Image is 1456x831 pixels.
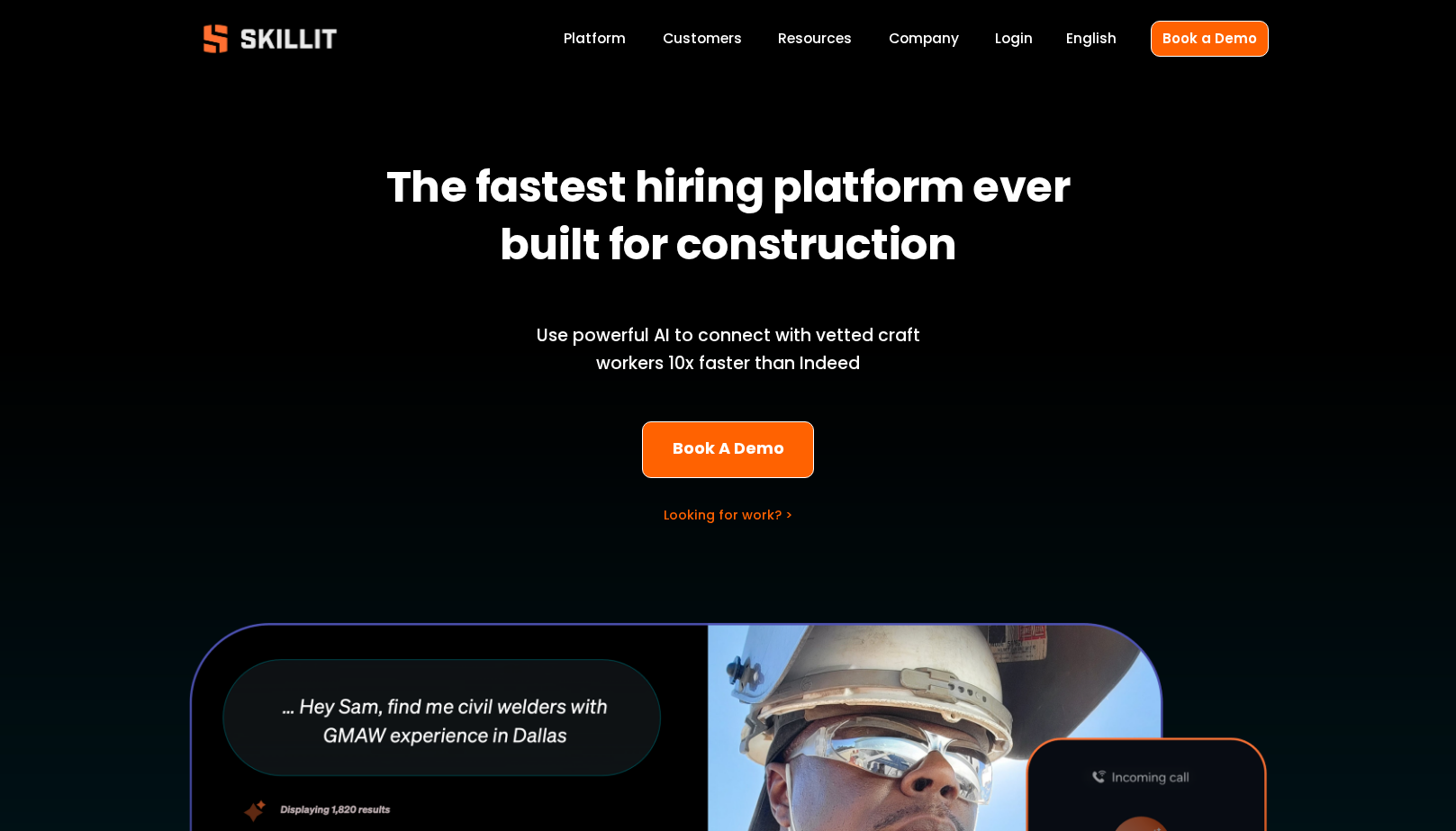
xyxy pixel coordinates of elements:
[995,27,1033,51] a: Login
[889,27,959,51] a: Company
[564,27,626,51] a: Platform
[188,12,352,66] img: Skillit
[1066,28,1117,49] span: English
[386,154,1079,285] strong: The fastest hiring platform ever built for construction
[506,322,951,377] p: Use powerful AI to connect with vetted craft workers 10x faster than Indeed
[642,421,814,478] a: Book A Demo
[778,28,852,49] span: Resources
[664,506,792,524] a: Looking for work? >
[778,27,852,51] a: folder dropdown
[663,27,742,51] a: Customers
[1066,27,1117,51] div: language picker
[1151,21,1269,56] a: Book a Demo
